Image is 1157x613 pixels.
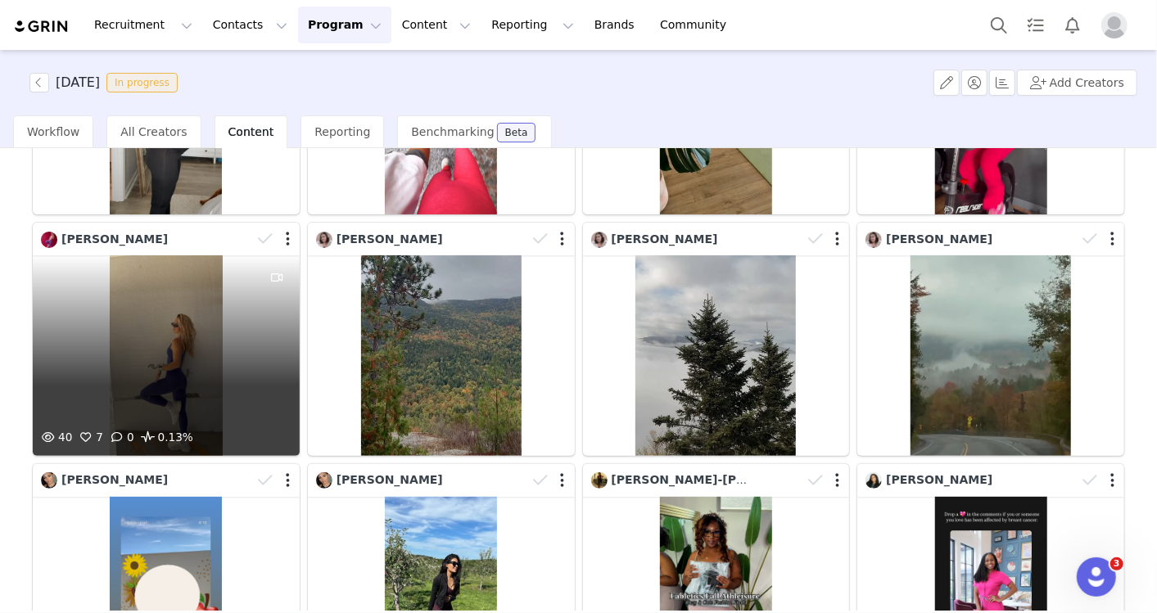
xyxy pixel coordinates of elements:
button: Notifications [1055,7,1091,43]
img: 137661fa-d0f2-4d1c-985e-345b157a27bd.jpg [591,472,608,489]
button: Content [392,7,481,43]
span: [PERSON_NAME] [61,232,168,246]
a: Community [650,7,743,43]
button: Profile [1091,12,1144,38]
button: Recruitment [84,7,202,43]
img: 58884685-2880-4510-acd8-d189ec4f7b74.jpg [865,232,882,248]
div: Beta [505,128,528,137]
img: b8876ae8-17aa-4204-a638-55959d6ab95a.jpg [41,472,57,489]
span: [PERSON_NAME] [337,473,443,486]
a: Brands [585,7,649,43]
button: Add Creators [1017,70,1137,96]
img: placeholder-profile.jpg [1101,12,1128,38]
span: Reporting [314,125,370,138]
iframe: Intercom live chat [1077,557,1116,597]
img: f5f3e872-73da-4256-8045-e9034ee9963a.jpg [865,472,882,489]
button: Program [298,7,391,43]
img: 4fd48130-0b4e-4203-91bb-ead27c5feb84.jpg [41,232,57,248]
span: In progress [106,73,178,92]
span: Workflow [27,125,79,138]
span: 3 [1110,557,1123,570]
span: All Creators [120,125,187,138]
span: [PERSON_NAME]-[PERSON_NAME] [612,473,829,486]
span: [PERSON_NAME] [612,232,718,246]
span: 0.13% [138,428,193,448]
span: Benchmarking [411,125,494,138]
img: b8876ae8-17aa-4204-a638-55959d6ab95a.jpg [316,472,332,489]
img: grin logo [13,19,70,34]
span: [PERSON_NAME] [337,232,443,246]
a: Tasks [1018,7,1054,43]
img: 58884685-2880-4510-acd8-d189ec4f7b74.jpg [591,232,608,248]
button: Contacts [203,7,297,43]
span: 0 [107,430,134,444]
h3: [DATE] [56,73,100,92]
span: [PERSON_NAME] [886,232,992,246]
span: [PERSON_NAME] [61,473,168,486]
span: 40 [38,430,72,444]
span: [object Object] [29,73,184,92]
img: 58884685-2880-4510-acd8-d189ec4f7b74.jpg [316,232,332,248]
span: 7 [76,430,103,444]
button: Reporting [481,7,583,43]
button: Search [981,7,1017,43]
span: [PERSON_NAME] [886,473,992,486]
span: Content [228,125,274,138]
